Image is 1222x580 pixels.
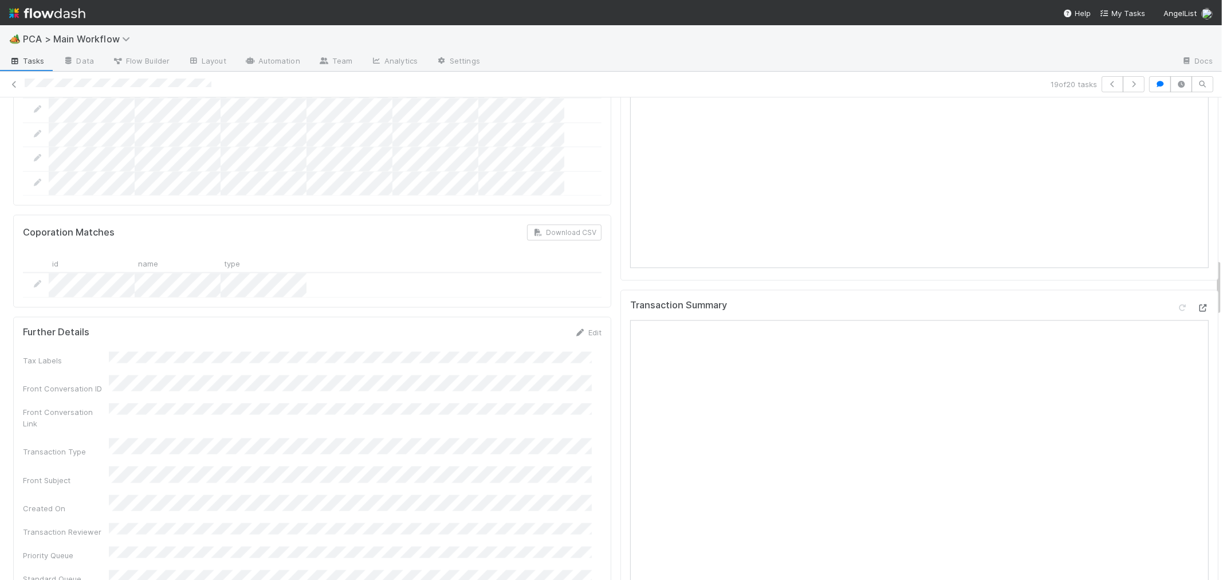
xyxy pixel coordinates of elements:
[9,3,85,23] img: logo-inverted-e16ddd16eac7371096b0.svg
[179,53,235,71] a: Layout
[1164,9,1197,18] span: AngelList
[23,475,109,486] div: Front Subject
[23,227,115,238] h5: Coporation Matches
[54,53,103,71] a: Data
[1172,53,1222,71] a: Docs
[1063,7,1091,19] div: Help
[427,53,489,71] a: Settings
[527,225,602,241] button: Download CSV
[1201,8,1213,19] img: avatar_0d9988fd-9a15-4cc7-ad96-88feab9e0fa9.png
[221,254,307,272] div: type
[23,383,109,394] div: Front Conversation ID
[362,53,427,71] a: Analytics
[9,55,45,66] span: Tasks
[309,53,362,71] a: Team
[23,550,109,561] div: Priority Queue
[103,53,179,71] a: Flow Builder
[1100,9,1145,18] span: My Tasks
[23,406,109,429] div: Front Conversation Link
[9,34,21,44] span: 🏕️
[1051,79,1097,90] span: 19 of 20 tasks
[575,328,602,337] a: Edit
[23,503,109,514] div: Created On
[1100,7,1145,19] a: My Tasks
[235,53,309,71] a: Automation
[630,300,727,311] h5: Transaction Summary
[49,254,135,272] div: id
[23,33,136,45] span: PCA > Main Workflow
[135,254,221,272] div: name
[23,355,109,366] div: Tax Labels
[23,327,89,338] h5: Further Details
[112,55,170,66] span: Flow Builder
[23,526,109,538] div: Transaction Reviewer
[23,446,109,457] div: Transaction Type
